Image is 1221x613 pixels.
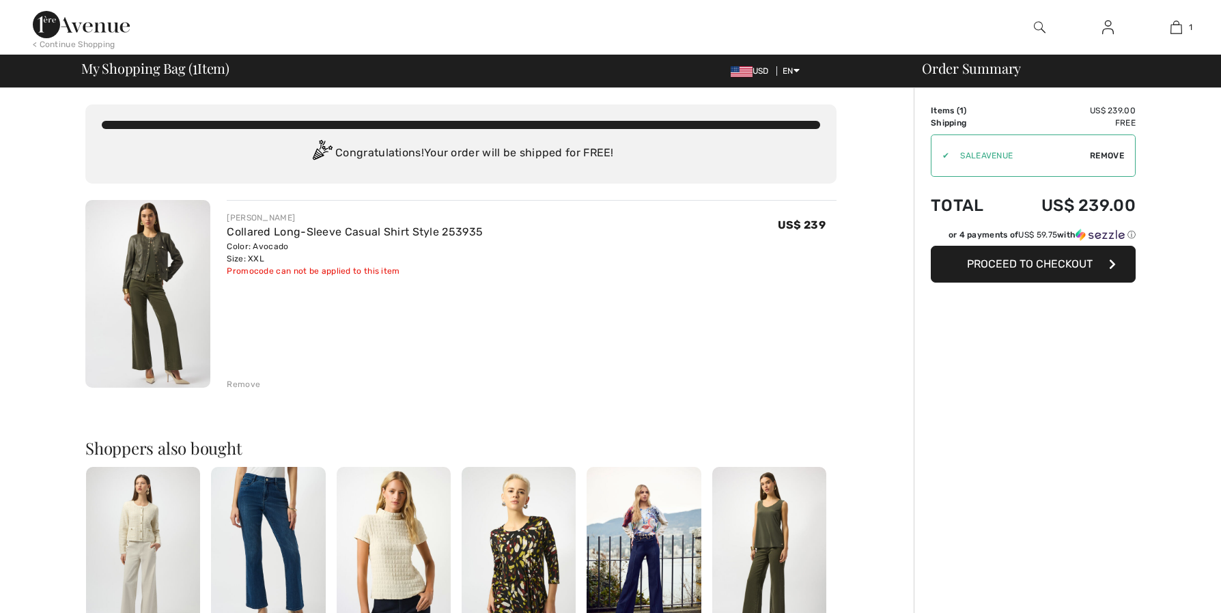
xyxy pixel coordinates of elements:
[931,229,1136,246] div: or 4 payments ofUS$ 59.75withSezzle Click to learn more about Sezzle
[931,104,1005,117] td: Items ( )
[731,66,774,76] span: USD
[85,440,837,456] h2: Shoppers also bought
[949,135,1090,176] input: Promo code
[1090,149,1124,162] span: Remove
[931,246,1136,283] button: Proceed to Checkout
[1076,229,1125,241] img: Sezzle
[931,149,949,162] div: ✔
[959,106,964,115] span: 1
[308,140,335,167] img: Congratulation2.svg
[1170,19,1182,35] img: My Bag
[906,61,1213,75] div: Order Summary
[1102,19,1114,35] img: My Info
[1189,21,1192,33] span: 1
[783,66,800,76] span: EN
[1018,230,1057,240] span: US$ 59.75
[102,140,820,167] div: Congratulations! Your order will be shipped for FREE!
[931,182,1005,229] td: Total
[967,257,1093,270] span: Proceed to Checkout
[778,218,826,231] span: US$ 239
[227,265,483,277] div: Promocode can not be applied to this item
[731,66,753,77] img: US Dollar
[227,378,260,390] div: Remove
[1005,117,1136,129] td: Free
[1005,182,1136,229] td: US$ 239.00
[227,240,483,265] div: Color: Avocado Size: XXL
[1091,19,1125,36] a: Sign In
[33,11,130,38] img: 1ère Avenue
[81,61,229,75] span: My Shopping Bag ( Item)
[193,58,197,76] span: 1
[1034,19,1045,35] img: search the website
[227,225,483,238] a: Collared Long-Sleeve Casual Shirt Style 253935
[227,212,483,224] div: [PERSON_NAME]
[1005,104,1136,117] td: US$ 239.00
[1142,19,1209,35] a: 1
[85,200,210,388] img: Collared Long-Sleeve Casual Shirt Style 253935
[931,117,1005,129] td: Shipping
[33,38,115,51] div: < Continue Shopping
[949,229,1136,241] div: or 4 payments of with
